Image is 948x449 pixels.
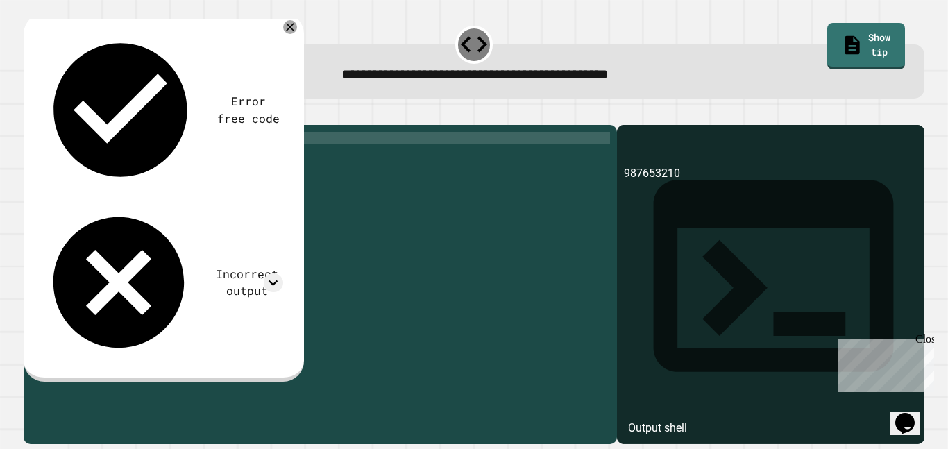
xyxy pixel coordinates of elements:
[6,6,96,88] div: Chat with us now!Close
[833,333,934,392] iframe: chat widget
[890,393,934,435] iframe: chat widget
[211,266,283,300] div: Incorrect output
[214,93,283,127] div: Error free code
[624,165,917,444] div: 987653210
[827,23,905,69] a: Show tip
